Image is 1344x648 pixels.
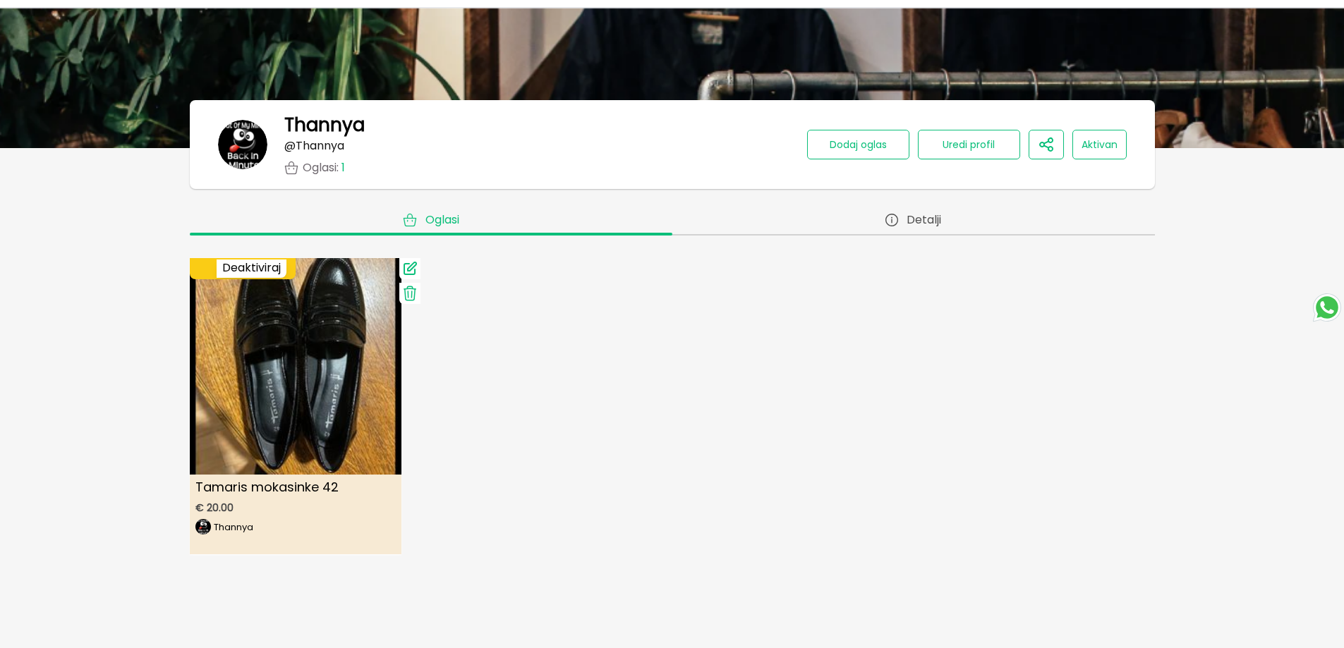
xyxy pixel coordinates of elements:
span: € 20.00 [195,502,234,513]
img: Tamaris mokasinke 42 [179,242,412,475]
a: Tamaris mokasinke 42Tamaris mokasinke 42€ 20.00imageThannya [190,258,401,554]
img: image [195,519,211,534]
span: 1 [341,159,345,176]
button: Dodaj oglas [807,130,909,159]
p: Tamaris mokasinke 42 [190,475,401,499]
p: Oglasi : [303,161,345,174]
p: @ Thannya [284,140,344,152]
span: Dodaj oglas [830,137,887,152]
button: Aktivan [1072,130,1127,159]
span: Oglasi [425,213,459,227]
p: Thannya [214,522,253,532]
span: Detalji [907,213,941,227]
button: Uredi profil [918,130,1020,159]
h1: Thannya [284,114,365,135]
img: banner [218,120,267,169]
